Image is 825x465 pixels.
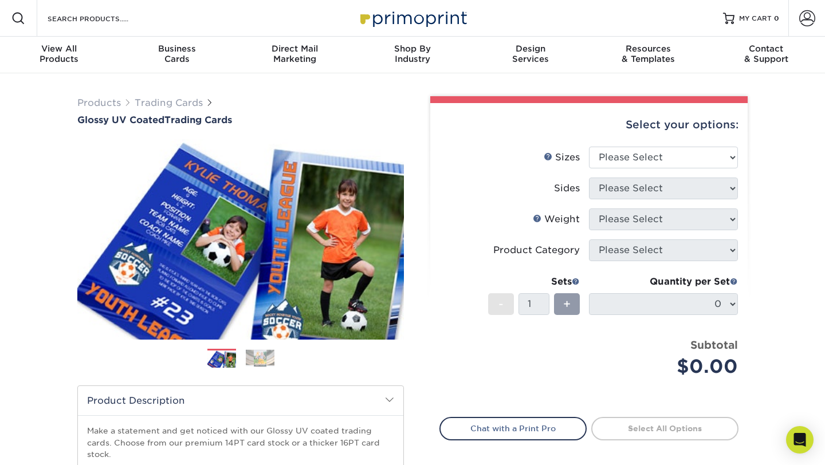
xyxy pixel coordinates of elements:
[590,44,708,54] span: Resources
[554,182,580,195] div: Sides
[690,338,738,351] strong: Subtotal
[353,37,472,73] a: Shop ByIndustry
[77,115,404,125] h1: Trading Cards
[77,127,404,352] img: Glossy UV Coated 01
[707,44,825,54] span: Contact
[786,426,814,454] div: Open Intercom Messenger
[439,103,738,147] div: Select your options:
[472,44,590,54] span: Design
[590,44,708,64] div: & Templates
[598,353,738,380] div: $0.00
[533,212,580,226] div: Weight
[353,44,472,54] span: Shop By
[493,243,580,257] div: Product Category
[563,295,571,313] span: +
[774,14,779,22] span: 0
[707,37,825,73] a: Contact& Support
[590,37,708,73] a: Resources& Templates
[235,44,353,54] span: Direct Mail
[118,37,236,73] a: BusinessCards
[77,115,404,125] a: Glossy UV CoatedTrading Cards
[46,11,158,25] input: SEARCH PRODUCTS.....
[707,44,825,64] div: & Support
[488,275,580,289] div: Sets
[118,44,236,64] div: Cards
[439,417,587,440] a: Chat with a Print Pro
[589,275,738,289] div: Quantity per Set
[78,386,403,415] h2: Product Description
[207,349,236,369] img: Trading Cards 01
[246,349,274,367] img: Trading Cards 02
[544,151,580,164] div: Sizes
[77,115,164,125] span: Glossy UV Coated
[235,37,353,73] a: Direct MailMarketing
[591,417,738,440] a: Select All Options
[472,37,590,73] a: DesignServices
[235,44,353,64] div: Marketing
[472,44,590,64] div: Services
[118,44,236,54] span: Business
[739,14,772,23] span: MY CART
[353,44,472,64] div: Industry
[355,6,470,30] img: Primoprint
[77,97,121,108] a: Products
[135,97,203,108] a: Trading Cards
[498,295,504,313] span: -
